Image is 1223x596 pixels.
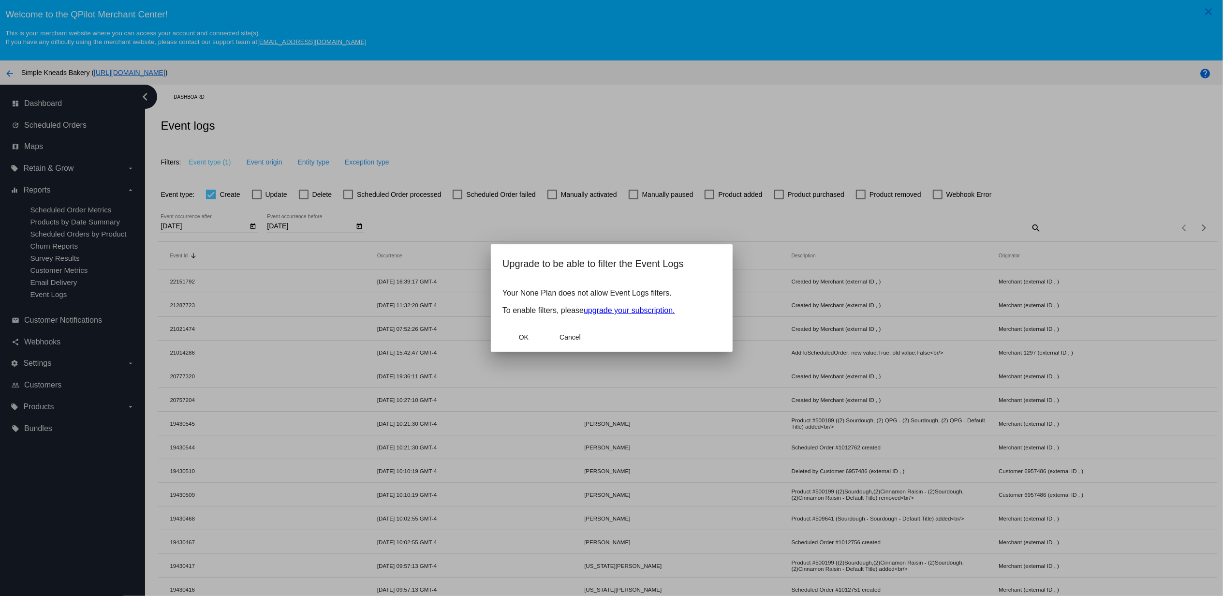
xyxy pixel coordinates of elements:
button: Close dialog [502,328,545,346]
span: Cancel [560,333,581,341]
span: OK [518,333,528,341]
h2: Upgrade to be able to filter the Event Logs [502,256,721,271]
a: upgrade your subscription. [584,306,675,314]
button: Close dialog [549,328,591,346]
p: Your None Plan does not allow Event Logs filters. To enable filters, please [502,289,721,315]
